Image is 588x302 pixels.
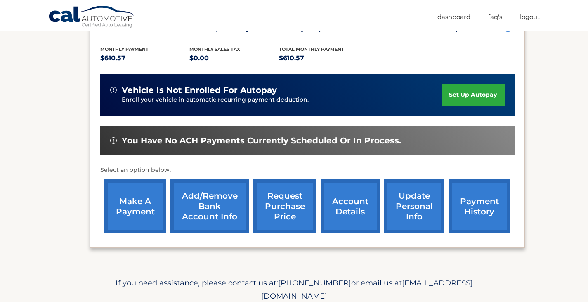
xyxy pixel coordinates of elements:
p: Select an option below: [100,165,515,175]
a: set up autopay [442,84,504,106]
p: $610.57 [100,52,190,64]
a: FAQ's [488,10,502,24]
img: alert-white.svg [110,87,117,93]
span: Monthly Payment [100,46,149,52]
a: Logout [520,10,540,24]
a: account details [321,179,380,233]
a: update personal info [384,179,444,233]
p: $0.00 [189,52,279,64]
a: Cal Automotive [48,5,135,29]
a: payment history [449,179,510,233]
p: $610.57 [279,52,368,64]
img: alert-white.svg [110,137,117,144]
span: vehicle is not enrolled for autopay [122,85,277,95]
p: Enroll your vehicle in automatic recurring payment deduction. [122,95,442,105]
a: Add/Remove bank account info [170,179,249,233]
a: make a payment [104,179,166,233]
span: Monthly sales Tax [189,46,240,52]
span: You have no ACH payments currently scheduled or in process. [122,136,401,146]
a: request purchase price [253,179,316,233]
span: Total Monthly Payment [279,46,344,52]
span: [EMAIL_ADDRESS][DOMAIN_NAME] [261,278,473,301]
a: Dashboard [437,10,470,24]
span: [PHONE_NUMBER] [278,278,351,288]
